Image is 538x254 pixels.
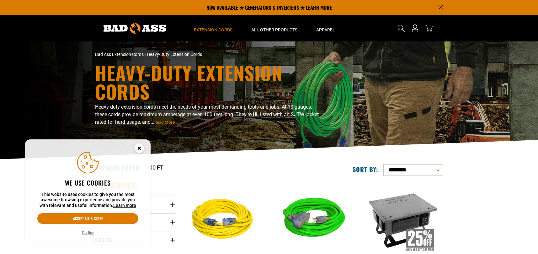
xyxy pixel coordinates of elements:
[95,104,319,125] span: Heavy-duty extension cords meet the needs of your most demanding tools and jobs. At 10 gauges, th...
[154,120,175,125] span: Read More
[146,163,163,172] a: 100 FT
[242,15,307,41] summary: All Other Products
[184,15,242,41] summary: Extension Cords
[80,230,96,236] button: Decline
[307,15,344,41] summary: Apparel
[95,51,324,58] nav: breadcrumbs
[145,52,146,57] span: ›
[95,52,144,57] a: Bad Ass Extension Cords
[37,213,138,224] button: Accept all & close
[251,27,297,33] span: All Other Products
[353,165,378,173] label: Sort by:
[95,63,324,101] h1: Heavy-Duty Extension Cords
[113,203,136,208] a: Learn more
[37,179,138,187] h2: We use cookies
[194,27,232,33] span: Extension Cords
[316,27,335,33] span: Apparel
[104,23,166,34] img: Bad Ass Extension Cords
[396,23,406,33] summary: Search
[37,192,138,208] p: This website uses cookies to give you the most awesome browsing experience and provide you with r...
[147,52,202,57] span: Heavy-Duty Extension Cords
[25,139,151,244] aside: Cookie Consent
